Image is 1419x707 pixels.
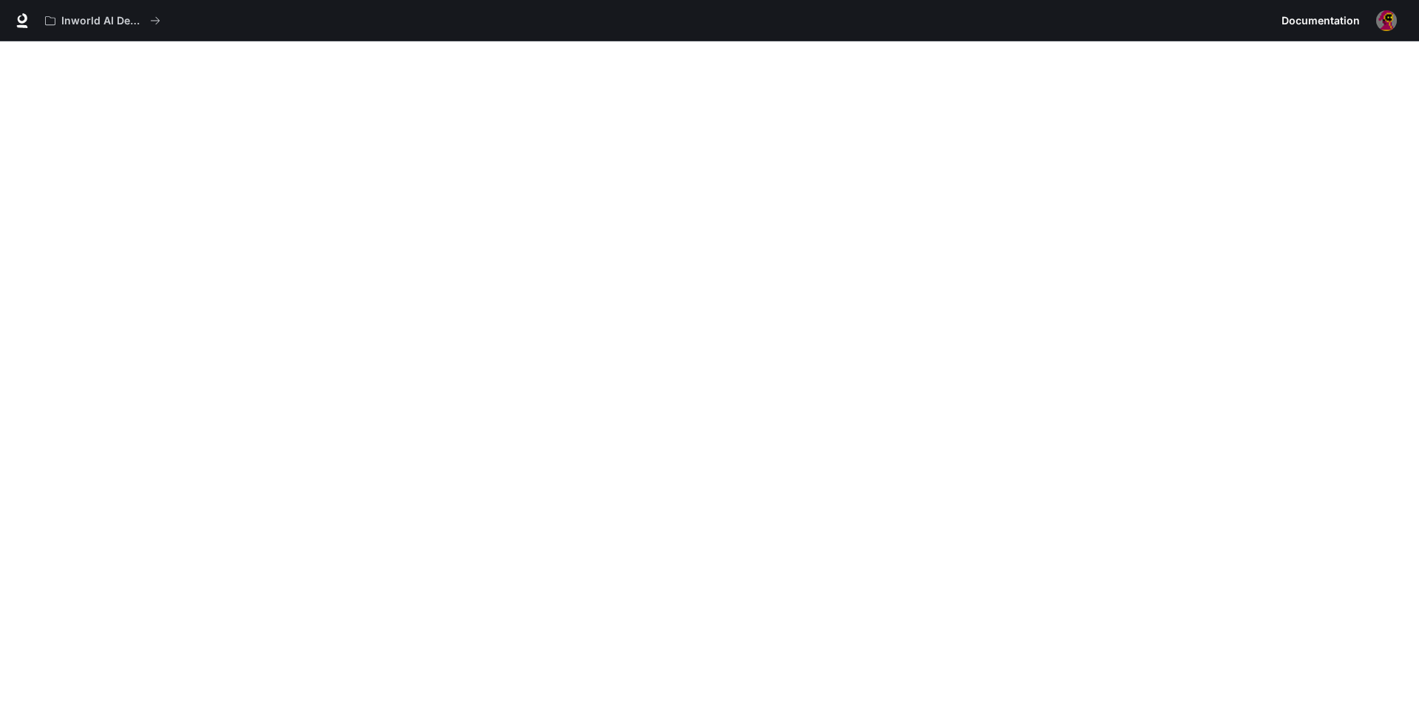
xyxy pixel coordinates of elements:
[1282,12,1360,30] span: Documentation
[1372,6,1401,35] button: User avatar
[1276,6,1366,35] a: Documentation
[1376,10,1397,31] img: User avatar
[61,15,144,27] p: Inworld AI Demos
[38,6,167,35] button: All workspaces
